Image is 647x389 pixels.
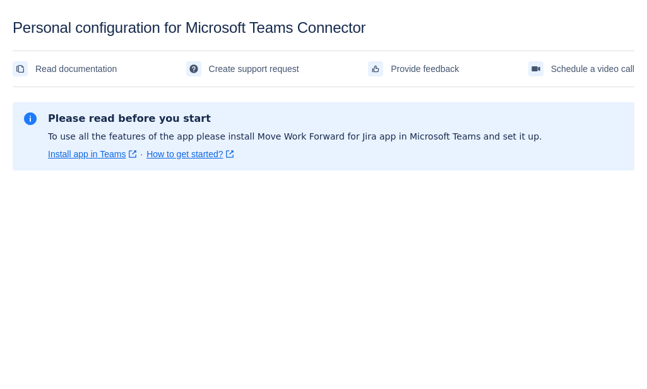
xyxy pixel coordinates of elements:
span: support [189,64,199,74]
span: feedback [371,64,381,74]
a: Read documentation [13,59,117,79]
p: To use all the features of the app please install Move Work Forward for Jira app in Microsoft Tea... [48,130,542,143]
a: Schedule a video call [528,59,634,79]
span: videoCall [531,64,541,74]
div: Personal configuration for Microsoft Teams Connector [13,19,634,37]
span: documentation [15,64,25,74]
a: Install app in Teams [48,148,136,160]
span: Schedule a video call [551,59,634,79]
span: Read documentation [35,59,117,79]
a: How to get started? [146,148,234,160]
h2: Please read before you start [48,112,542,125]
a: Provide feedback [368,59,459,79]
a: Create support request [186,59,299,79]
span: Provide feedback [391,59,459,79]
span: Create support request [209,59,299,79]
span: information [23,111,38,126]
